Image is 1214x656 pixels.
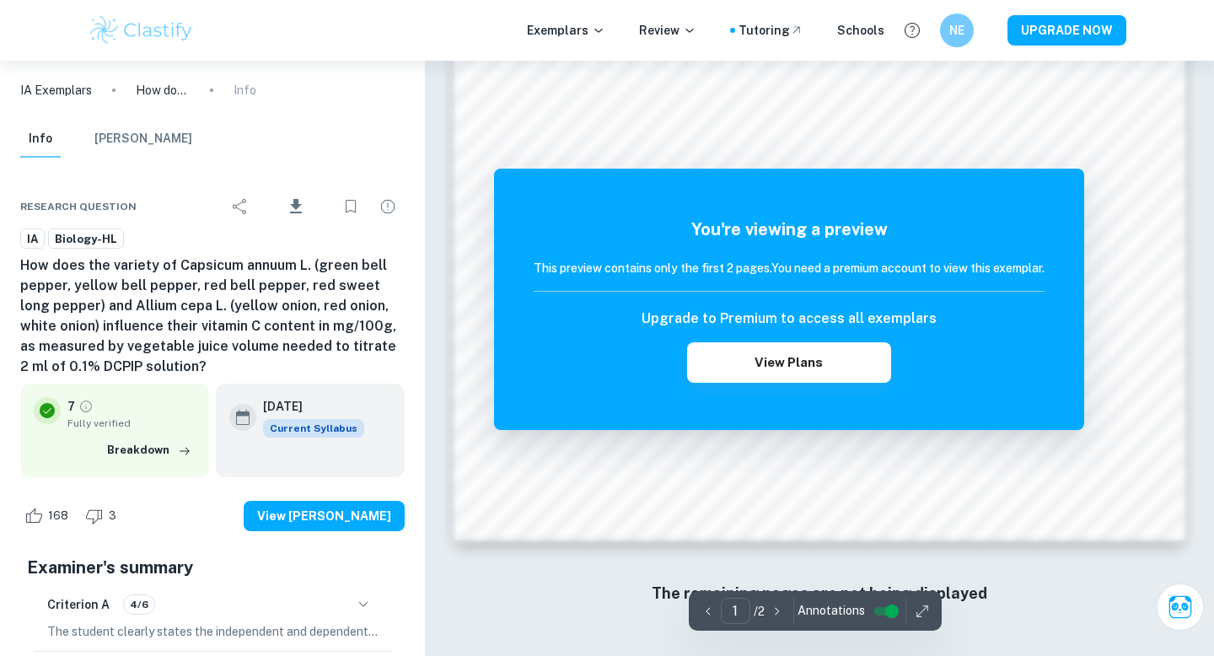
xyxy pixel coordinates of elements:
[1157,583,1204,631] button: Ask Clai
[940,13,974,47] button: NE
[534,259,1045,277] h6: This preview contains only the first 2 pages. You need a premium account to view this exemplar.
[527,21,605,40] p: Exemplars
[837,21,884,40] a: Schools
[489,582,1150,605] h6: The remaining pages are not being displayed
[67,416,196,431] span: Fully verified
[948,21,967,40] h6: NE
[88,13,195,47] img: Clastify logo
[263,397,351,416] h6: [DATE]
[20,229,45,250] a: IA
[263,419,364,438] span: Current Syllabus
[534,217,1045,242] h5: You're viewing a preview
[798,602,865,620] span: Annotations
[47,622,378,641] p: The student clearly states the independent and dependent variables in the research question, spec...
[1007,15,1126,46] button: UPGRADE NOW
[21,231,44,248] span: IA
[99,508,126,524] span: 3
[48,229,124,250] a: Biology-HL
[47,595,110,614] h6: Criterion A
[20,121,61,158] button: Info
[49,231,123,248] span: Biology-HL
[754,602,765,621] p: / 2
[639,21,696,40] p: Review
[263,419,364,438] div: This exemplar is based on the current syllabus. Feel free to refer to it for inspiration/ideas wh...
[20,199,137,214] span: Research question
[94,121,192,158] button: [PERSON_NAME]
[234,81,256,99] p: Info
[223,190,257,223] div: Share
[898,16,927,45] button: Help and Feedback
[124,597,154,612] span: 4/6
[20,81,92,99] a: IA Exemplars
[261,185,330,229] div: Download
[67,397,75,416] p: 7
[81,503,126,530] div: Dislike
[687,342,891,383] button: View Plans
[20,503,78,530] div: Like
[371,190,405,223] div: Report issue
[27,555,398,580] h5: Examiner's summary
[78,399,94,414] a: Grade fully verified
[244,501,405,531] button: View [PERSON_NAME]
[103,438,196,463] button: Breakdown
[20,255,405,377] h6: How does the variety of Capsicum annuum L. (green bell pepper, yellow bell pepper, red bell peppe...
[136,81,190,99] p: How does the variety of Capsicum annuum L. (green bell pepper, yellow bell pepper, red bell peppe...
[334,190,368,223] div: Bookmark
[642,309,937,329] h6: Upgrade to Premium to access all exemplars
[739,21,803,40] a: Tutoring
[39,508,78,524] span: 168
